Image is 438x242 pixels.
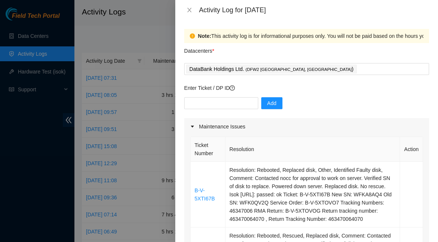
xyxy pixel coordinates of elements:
[198,32,211,40] strong: Note:
[199,6,429,14] div: Activity Log for [DATE]
[189,65,354,73] p: DataBank Holdings Ltd. )
[184,43,214,55] p: Datacenters
[267,99,276,107] span: Add
[230,85,235,91] span: question-circle
[400,137,423,162] th: Action
[191,137,226,162] th: Ticket Number
[226,162,400,228] td: Resolution: Rebooted, Replaced disk, Other, Identified Faulty disk, Comment: Contacted nocc for a...
[195,187,215,202] a: B-V-5XTI67B
[186,7,192,13] span: close
[184,118,429,135] div: Maintenance Issues
[190,124,195,129] span: caret-right
[184,7,195,14] button: Close
[190,33,195,39] span: exclamation-circle
[184,84,429,92] p: Enter Ticket / DP ID
[261,97,282,109] button: Add
[246,67,352,72] span: ( DFW2 [GEOGRAPHIC_DATA], [GEOGRAPHIC_DATA]
[226,137,400,162] th: Resolution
